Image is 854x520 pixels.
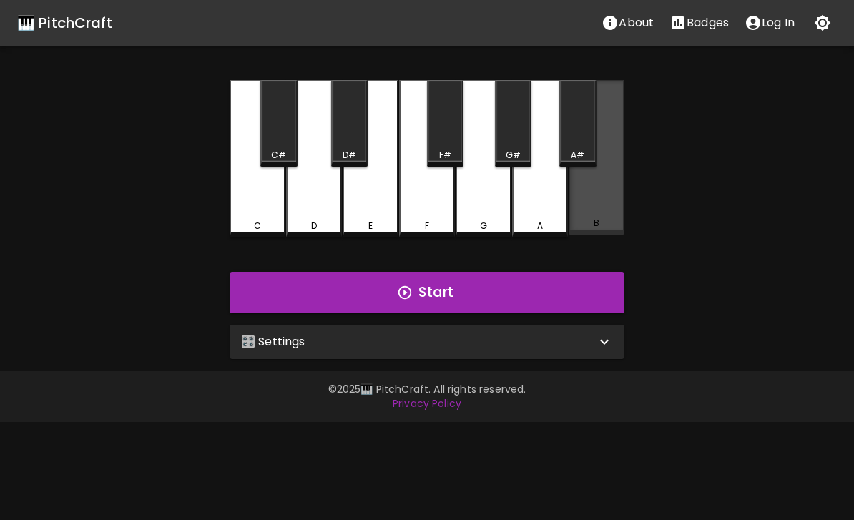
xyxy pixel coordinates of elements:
div: G# [506,149,521,162]
div: F [425,220,429,232]
p: Badges [687,14,729,31]
button: account of current user [737,9,803,37]
p: About [619,14,654,31]
div: A# [571,149,584,162]
div: C [254,220,261,232]
p: 🎛️ Settings [241,333,305,350]
div: E [368,220,373,232]
button: Stats [662,9,737,37]
div: B [594,217,599,230]
div: C# [271,149,286,162]
button: About [594,9,662,37]
a: 🎹 PitchCraft [17,11,112,34]
div: D [311,220,317,232]
a: Privacy Policy [393,396,461,411]
p: © 2025 🎹 PitchCraft. All rights reserved. [17,382,837,396]
div: F# [439,149,451,162]
div: 🎛️ Settings [230,325,624,359]
div: A [537,220,543,232]
button: Start [230,272,624,313]
div: G [480,220,487,232]
p: Log In [762,14,795,31]
div: D# [343,149,356,162]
